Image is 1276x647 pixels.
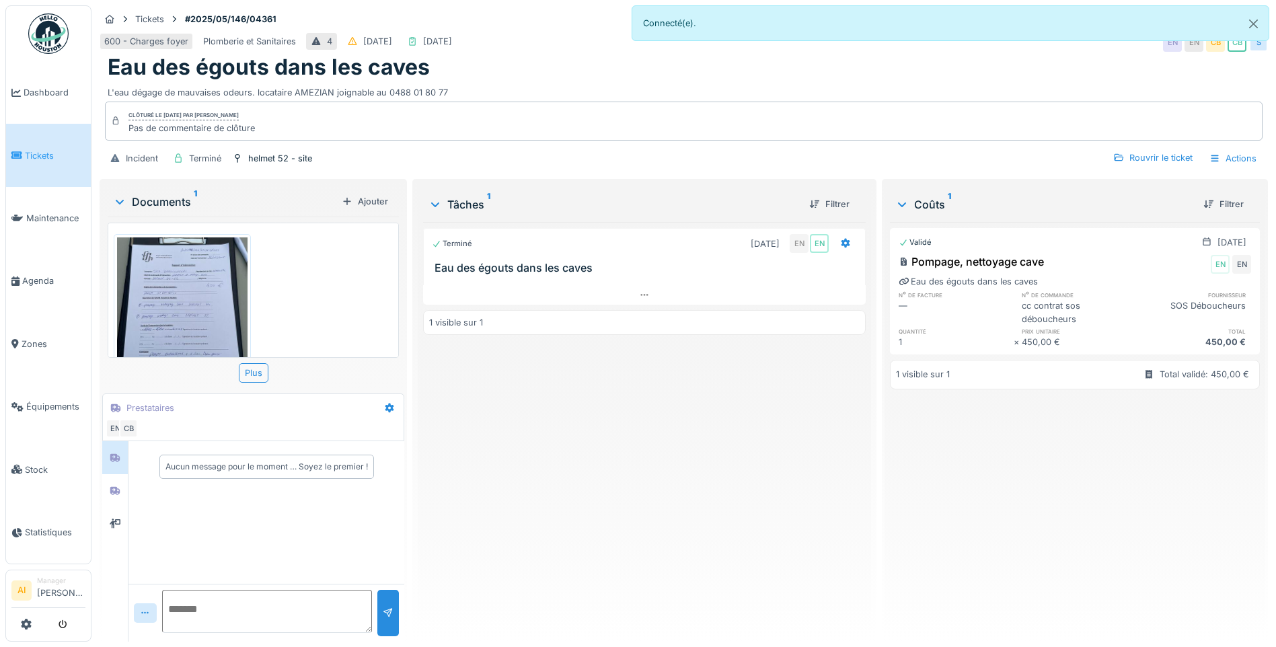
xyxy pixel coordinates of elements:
div: CB [1228,33,1246,52]
div: 1 visible sur 1 [896,368,950,381]
div: L'eau dégage de mauvaises odeurs. locataire AMEZIAN joignable au 0488 01 80 77 [108,81,1260,99]
div: [DATE] [423,35,452,48]
div: CB [119,419,138,438]
div: 600 - Charges foyer [104,35,188,48]
div: Aucun message pour le moment … Soyez le premier ! [165,461,368,473]
div: EN [1163,33,1182,52]
sup: 1 [194,194,197,210]
a: Stock [6,438,91,500]
div: Manager [37,576,85,586]
button: Close [1238,6,1269,42]
div: EN [106,419,124,438]
div: EN [1211,255,1230,274]
div: Coûts [895,196,1193,213]
div: EN [810,234,829,253]
strong: #2025/05/146/04361 [180,13,282,26]
div: Validé [899,237,932,248]
h6: prix unitaire [1022,327,1136,336]
div: S [1249,33,1268,52]
div: EN [1185,33,1203,52]
sup: 1 [948,196,951,213]
a: Agenda [6,250,91,312]
h6: fournisseur [1137,291,1251,299]
div: [DATE] [1217,236,1246,249]
div: Actions [1203,149,1263,168]
span: Stock [25,463,85,476]
div: EN [790,234,809,253]
div: [DATE] [751,237,780,250]
div: Pompage, nettoyage cave [899,254,1044,270]
div: Filtrer [804,195,855,213]
h6: n° de facture [899,291,1013,299]
div: 4 [327,35,332,48]
span: Équipements [26,400,85,413]
div: Tâches [428,196,798,213]
div: Prestataires [126,402,174,414]
div: Total validé: 450,00 € [1160,368,1249,381]
div: 450,00 € [1137,336,1251,348]
div: helmet 52 - site [248,152,312,165]
div: Filtrer [1198,195,1249,213]
h3: Eau des égouts dans les caves [435,262,860,274]
div: Plus [239,363,268,383]
div: Tickets [135,13,164,26]
div: — [899,299,1013,325]
h6: quantité [899,327,1013,336]
div: SOS Déboucheurs [1137,299,1251,325]
li: AI [11,580,32,601]
div: Plomberie et Sanitaires [203,35,296,48]
span: Zones [22,338,85,350]
div: EN [1232,255,1251,274]
div: Documents [113,194,336,210]
div: Incident [126,152,158,165]
div: CB [1206,33,1225,52]
div: × [1014,336,1022,348]
div: Eau des égouts dans les caves [899,275,1038,288]
span: Tickets [25,149,85,162]
div: [DATE] [363,35,392,48]
a: Zones [6,313,91,375]
span: Agenda [22,274,85,287]
h6: n° de commande [1022,291,1136,299]
div: Ajouter [336,192,393,211]
div: 1 visible sur 1 [429,316,483,329]
a: Dashboard [6,61,91,124]
a: Tickets [6,124,91,186]
span: Dashboard [24,86,85,99]
h6: total [1137,327,1251,336]
div: Rouvrir le ticket [1108,149,1198,167]
div: Terminé [189,152,221,165]
div: cc contrat sos déboucheurs [1022,299,1136,325]
span: Maintenance [26,212,85,225]
a: Maintenance [6,187,91,250]
a: Équipements [6,375,91,438]
div: Terminé [432,238,472,250]
sup: 1 [487,196,490,213]
span: Statistiques [25,526,85,539]
img: Badge_color-CXgf-gQk.svg [28,13,69,54]
div: 1 [899,336,1013,348]
div: Pas de commentaire de clôture [128,122,255,135]
img: bdsb55df39pi0a1iz9gdmuoezyuh [117,237,248,368]
div: Connecté(e). [632,5,1270,41]
div: Clôturé le [DATE] par [PERSON_NAME] [128,111,239,120]
li: [PERSON_NAME] [37,576,85,605]
div: 450,00 € [1022,336,1136,348]
h1: Eau des égouts dans les caves [108,54,430,80]
a: AI Manager[PERSON_NAME] [11,576,85,608]
a: Statistiques [6,501,91,564]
